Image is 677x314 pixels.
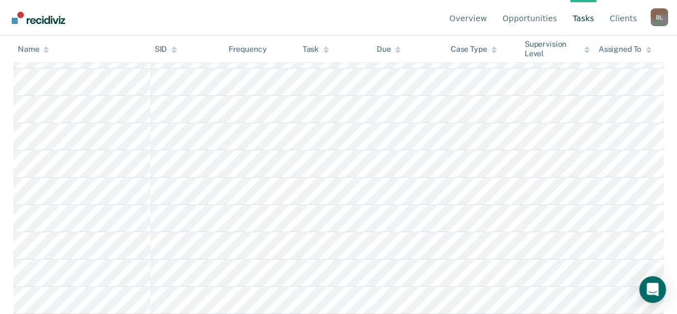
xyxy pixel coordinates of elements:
div: Assigned To [599,45,651,54]
div: Case Type [451,45,497,54]
div: Task [303,45,329,54]
button: Profile dropdown button [650,8,668,26]
div: SID [155,45,177,54]
div: B L [650,8,668,26]
img: Recidiviz [12,12,65,24]
div: Open Intercom Messenger [639,276,666,303]
div: Due [377,45,401,54]
div: Frequency [229,45,267,54]
div: Supervision Level [525,40,590,58]
div: Name [18,45,49,54]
